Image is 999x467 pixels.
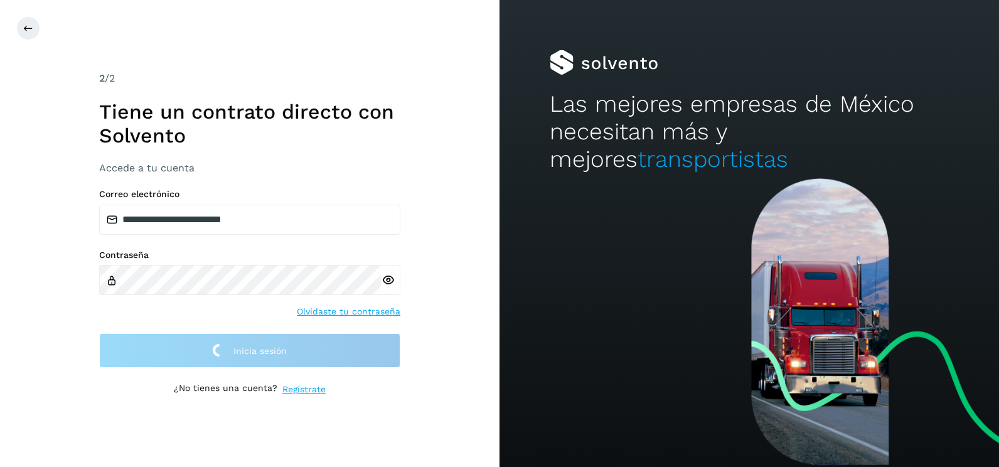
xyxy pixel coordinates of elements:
[99,333,400,368] button: Inicia sesión
[297,305,400,318] a: Olvidaste tu contraseña
[233,346,287,355] span: Inicia sesión
[99,189,400,200] label: Correo electrónico
[550,90,949,174] h2: Las mejores empresas de México necesitan más y mejores
[174,383,277,396] p: ¿No tienes una cuenta?
[99,72,105,84] span: 2
[99,250,400,260] label: Contraseña
[638,146,788,173] span: transportistas
[99,71,400,86] div: /2
[99,100,400,148] h1: Tiene un contrato directo con Solvento
[282,383,326,396] a: Regístrate
[99,162,400,174] h3: Accede a tu cuenta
